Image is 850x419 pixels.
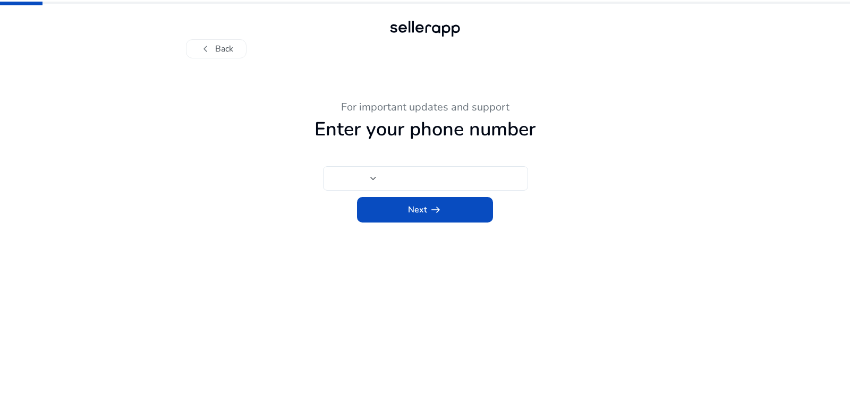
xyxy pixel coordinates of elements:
span: arrow_right_alt [429,203,442,216]
h1: Enter your phone number [133,118,717,141]
button: Nextarrow_right_alt [357,197,493,223]
h3: For important updates and support [133,101,717,114]
button: chevron_leftBack [186,39,246,58]
span: Next [408,203,442,216]
span: chevron_left [199,42,212,55]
